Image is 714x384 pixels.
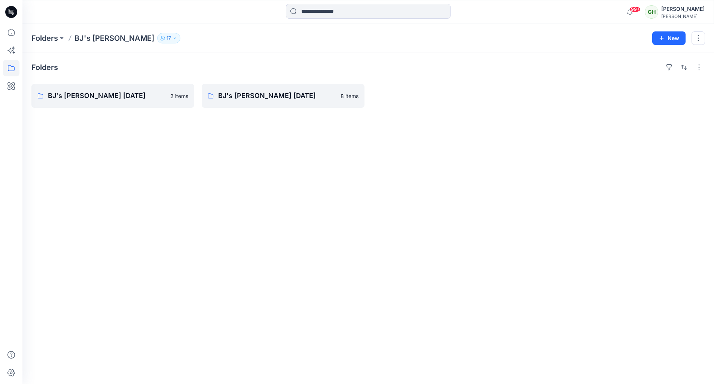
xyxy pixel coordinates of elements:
[167,34,171,42] p: 17
[170,92,188,100] p: 2 items
[652,31,686,45] button: New
[31,63,58,72] h4: Folders
[629,6,641,12] span: 99+
[31,84,194,108] a: BJ's [PERSON_NAME] [DATE]2 items
[341,92,358,100] p: 8 items
[202,84,364,108] a: BJ's [PERSON_NAME] [DATE]8 items
[661,13,705,19] div: [PERSON_NAME]
[645,5,658,19] div: GH
[48,91,166,101] p: BJ's [PERSON_NAME] [DATE]
[218,91,336,101] p: BJ's [PERSON_NAME] [DATE]
[31,33,58,43] a: Folders
[74,33,154,43] p: BJ's [PERSON_NAME]
[157,33,180,43] button: 17
[661,4,705,13] div: [PERSON_NAME]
